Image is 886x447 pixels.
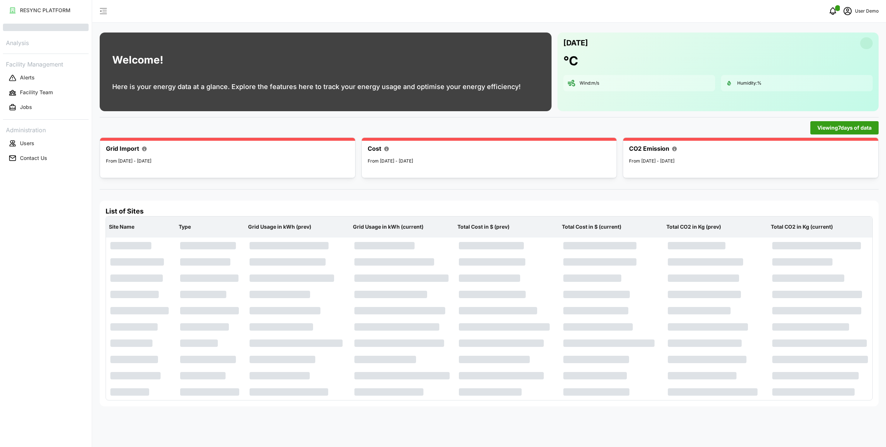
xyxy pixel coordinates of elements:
span: Viewing 7 days of data [817,122,872,134]
button: Jobs [3,101,89,114]
button: Facility Team [3,86,89,99]
p: Here is your energy data at a glance. Explore the features here to track your energy usage and op... [112,82,521,92]
button: Viewing7days of data [810,121,879,134]
p: Analysis [3,37,89,48]
a: RESYNC PLATFORM [3,3,89,18]
p: Grid Usage in kWh (prev) [247,217,348,236]
a: Users [3,136,89,151]
p: Humidity: % [737,80,762,86]
p: Jobs [20,103,32,111]
p: Administration [3,124,89,135]
h4: List of Sites [106,207,873,216]
p: User Demo [855,8,879,15]
p: Facility Team [20,89,53,96]
p: Contact Us [20,154,47,162]
p: Total Cost in $ (prev) [456,217,557,236]
p: RESYNC PLATFORM [20,7,71,14]
button: RESYNC PLATFORM [3,4,89,17]
p: From [DATE] - [DATE] [106,158,349,165]
p: Total Cost in $ (current) [560,217,662,236]
p: CO2 Emission [629,144,669,153]
button: notifications [825,4,840,18]
p: [DATE] [563,37,588,49]
p: Cost [368,144,381,153]
p: Grid Import [106,144,139,153]
p: From [DATE] - [DATE] [629,158,872,165]
p: Users [20,140,34,147]
button: schedule [840,4,855,18]
p: Total CO2 in Kg (current) [769,217,871,236]
button: Alerts [3,71,89,85]
a: Facility Team [3,85,89,100]
p: From [DATE] - [DATE] [368,158,611,165]
h1: Welcome! [112,52,163,68]
a: Alerts [3,71,89,85]
p: Type [177,217,244,236]
a: Jobs [3,100,89,115]
p: Total CO2 in Kg (prev) [665,217,766,236]
h1: °C [563,53,578,69]
button: Contact Us [3,151,89,165]
button: Users [3,137,89,150]
p: Facility Management [3,58,89,69]
p: Grid Usage in kWh (current) [351,217,453,236]
p: Wind: m/s [580,80,599,86]
p: Site Name [107,217,174,236]
p: Alerts [20,74,35,81]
